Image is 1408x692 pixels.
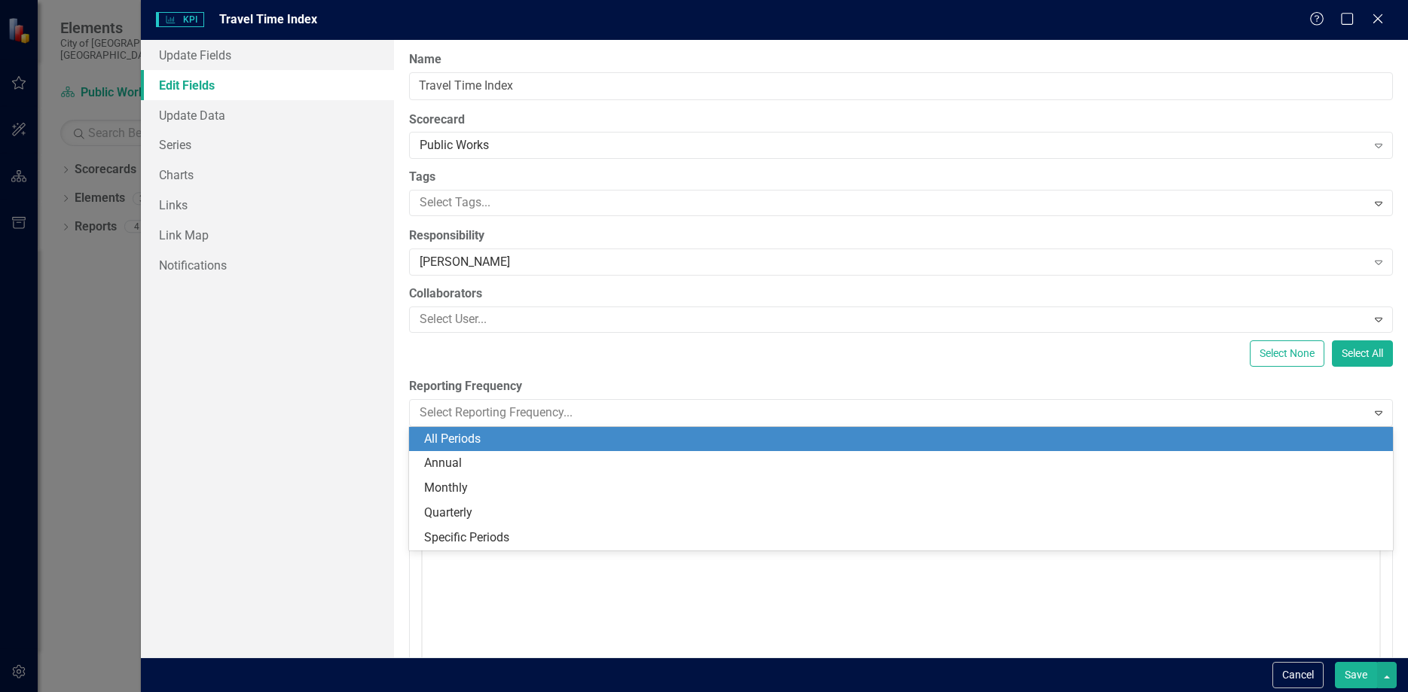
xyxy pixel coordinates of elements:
label: Tags [409,169,1393,186]
a: Update Fields [141,40,394,70]
div: Public Works [420,137,1366,154]
button: Select All [1332,340,1393,367]
input: KPI Name [409,72,1393,100]
button: Select None [1250,340,1324,367]
div: [PERSON_NAME] [420,254,1366,271]
label: Scorecard [409,111,1393,129]
a: Notifications [141,250,394,280]
div: Quarterly [424,505,1384,522]
button: Cancel [1272,662,1324,688]
a: Series [141,130,394,160]
label: Reporting Frequency [409,378,1393,395]
label: Responsibility [409,227,1393,245]
button: Save [1335,662,1377,688]
a: Charts [141,160,394,190]
span: Travel Time Index [219,12,317,26]
span: KPI [156,12,204,27]
div: All Periods [424,431,1384,448]
a: Link Map [141,220,394,250]
a: Update Data [141,100,394,130]
label: Collaborators [409,285,1393,303]
div: Monthly [424,480,1384,497]
div: Specific Periods [424,529,1384,547]
div: Annual [424,455,1384,472]
a: Edit Fields [141,70,394,100]
a: Links [141,190,394,220]
label: Name [409,51,1393,69]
